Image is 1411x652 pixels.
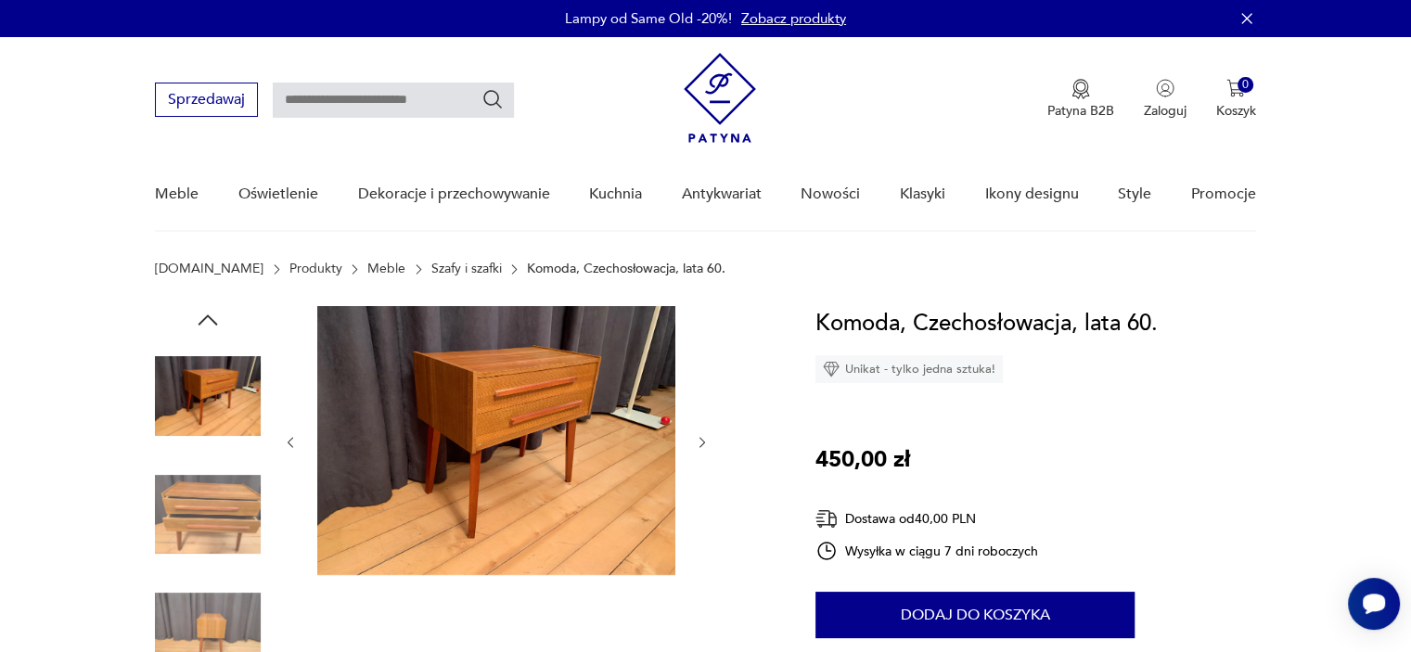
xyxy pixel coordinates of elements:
div: Unikat - tylko jedna sztuka! [815,355,1003,383]
a: Kuchnia [589,159,642,230]
img: Patyna - sklep z meblami i dekoracjami vintage [684,53,756,143]
div: Wysyłka w ciągu 7 dni roboczych [815,540,1038,562]
p: 450,00 zł [815,442,910,478]
button: Dodaj do koszyka [815,592,1135,638]
a: Dekoracje i przechowywanie [357,159,549,230]
img: Zdjęcie produktu Komoda, Czechosłowacja, lata 60. [155,462,261,568]
img: Zdjęcie produktu Komoda, Czechosłowacja, lata 60. [317,306,675,575]
a: Szafy i szafki [431,262,502,276]
button: 0Koszyk [1216,79,1256,120]
p: Patyna B2B [1047,102,1114,120]
a: Ikony designu [984,159,1078,230]
a: Meble [367,262,405,276]
a: Oświetlenie [238,159,318,230]
a: Promocje [1191,159,1256,230]
a: Antykwariat [682,159,762,230]
p: Koszyk [1216,102,1256,120]
img: Ikona dostawy [815,507,838,531]
img: Ikona diamentu [823,361,840,377]
button: Sprzedawaj [155,83,258,117]
div: 0 [1238,77,1253,93]
a: Ikona medaluPatyna B2B [1047,79,1114,120]
a: Nowości [801,159,860,230]
p: Lampy od Same Old -20%! [565,9,732,28]
iframe: Smartsupp widget button [1348,578,1400,630]
a: Style [1118,159,1151,230]
p: Zaloguj [1144,102,1187,120]
img: Ikona koszyka [1226,79,1245,97]
img: Zdjęcie produktu Komoda, Czechosłowacja, lata 60. [155,343,261,449]
a: [DOMAIN_NAME] [155,262,263,276]
img: Ikona medalu [1071,79,1090,99]
button: Patyna B2B [1047,79,1114,120]
div: Dostawa od 40,00 PLN [815,507,1038,531]
a: Sprzedawaj [155,95,258,108]
img: Ikonka użytkownika [1156,79,1174,97]
a: Produkty [289,262,342,276]
button: Szukaj [481,88,504,110]
a: Klasyki [900,159,945,230]
a: Meble [155,159,199,230]
button: Zaloguj [1144,79,1187,120]
p: Komoda, Czechosłowacja, lata 60. [527,262,725,276]
a: Zobacz produkty [741,9,846,28]
h1: Komoda, Czechosłowacja, lata 60. [815,306,1158,341]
